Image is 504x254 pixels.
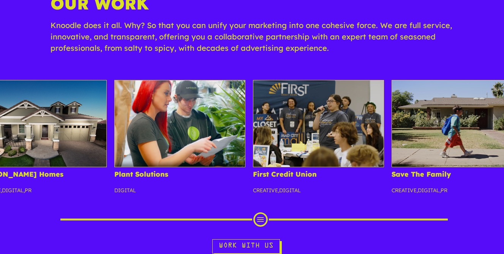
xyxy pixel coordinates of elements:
[52,164,58,168] img: salesiqlogo_leal7QplfZFryJ6FIlVepeu7OftD7mt8q6exU6-34PB8prfIgodN67KcxXM9Y7JQ_.png
[392,170,451,179] a: Save The Family
[111,198,138,209] em: Submit
[441,187,447,194] a: PR
[4,172,145,198] textarea: Type your message and click 'Submit'
[212,239,280,254] a: Work With Us
[253,170,317,179] a: First Credit Union
[253,187,278,194] a: Creative
[114,170,168,179] a: Plant Solutions
[418,187,439,194] a: Digital
[60,163,96,169] em: Driven by SalesIQ
[279,187,301,194] a: Digital
[39,42,128,52] div: Leave a message
[392,187,417,194] a: Creative
[114,187,136,194] a: Digital
[25,187,32,194] a: PR
[2,187,24,194] a: Digital
[253,186,384,201] p: ,
[16,78,133,154] span: We are offline. Please leave us a message.
[13,45,32,50] img: logo_Zg8I0qSkbAqR2WFHt3p6CTuqpyXMFPubPcD2OT02zFN43Cy9FUNNG3NEPhM_Q1qe_.png
[51,20,454,61] p: Knoodle does it all. Why? So that you can unify your marketing into one cohesive force. We are fu...
[58,216,446,223] div: Scroll Projects
[125,4,143,22] div: Minimize live chat window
